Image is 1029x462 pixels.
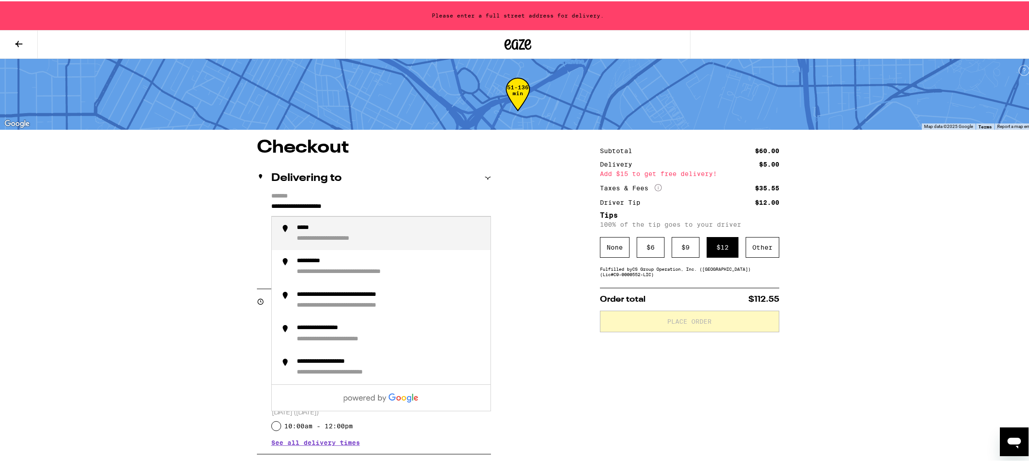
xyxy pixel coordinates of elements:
[506,83,530,117] div: 51-136 min
[746,236,779,256] div: Other
[600,309,779,331] button: Place Order
[755,146,779,153] div: $60.00
[759,160,779,166] div: $5.00
[600,220,779,227] p: 100% of the tip goes to your driver
[600,160,638,166] div: Delivery
[600,183,662,191] div: Taxes & Fees
[755,184,779,190] div: $35.55
[600,236,630,256] div: None
[600,146,638,153] div: Subtotal
[672,236,699,256] div: $ 9
[707,236,738,256] div: $ 12
[748,294,779,302] span: $112.55
[978,123,992,128] a: Terms
[2,117,32,128] img: Google
[600,211,779,218] h5: Tips
[637,236,664,256] div: $ 6
[284,421,353,428] label: 10:00am - 12:00pm
[600,294,646,302] span: Order total
[2,117,32,128] a: Open this area in Google Maps (opens a new window)
[755,198,779,204] div: $12.00
[600,169,779,176] div: Add $15 to get free delivery!
[600,265,779,276] div: Fulfilled by CS Group Operation, Inc. ([GEOGRAPHIC_DATA]) (Lic# C9-0000552-LIC )
[667,317,712,323] span: Place Order
[257,137,491,155] h1: Checkout
[272,407,491,416] p: [DATE] ([DATE])
[1000,426,1029,455] iframe: Button to launch messaging window
[271,172,342,182] h2: Delivering to
[600,198,647,204] div: Driver Tip
[924,123,973,128] span: Map data ©2025 Google
[271,438,360,444] button: See all delivery times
